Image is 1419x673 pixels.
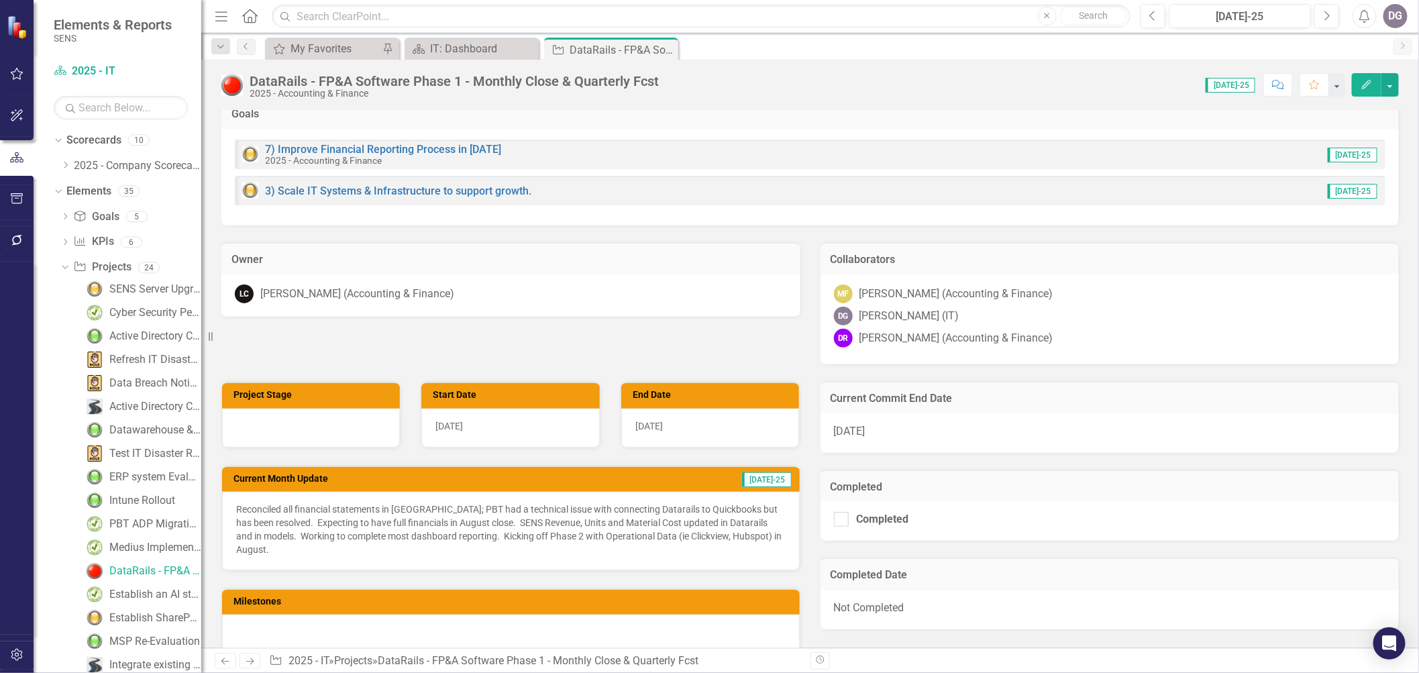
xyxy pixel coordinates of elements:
div: LC [235,284,254,303]
img: Yellow: At Risk/Needs Attention [87,281,103,297]
a: Active Directory Cleanup (SENS only) [83,325,201,347]
h3: Completed Date [831,569,1389,581]
img: Green: On Track [87,493,103,509]
img: Yellow: At Risk/Needs Attention [242,146,258,162]
h3: Current Commit End Date [831,393,1389,405]
div: DataRails - FP&A Software Phase 1 - Monthly Close & Quarterly Fcst [250,74,659,89]
h3: Goals [231,108,1389,120]
a: Cyber Security Pen Test [83,302,201,323]
div: » » [269,654,800,669]
img: Yellow: At Risk/Needs Attention [87,610,103,626]
button: DG [1383,4,1408,28]
img: Completed [87,305,103,321]
div: Integrate existing CRM and CPQ tools (HubSpot, Xait) with ERP (Syteline) [109,659,201,671]
span: [DATE] [435,421,463,431]
div: PBT ADP Migration to WFN [109,518,201,530]
a: SENS Server Upgrade [83,278,201,300]
div: 6 [121,236,142,248]
h3: Milestones [233,597,793,607]
img: Yellow: At Risk/Needs Attention [242,183,258,199]
img: ClearPoint Strategy [7,15,30,38]
img: Completed [87,516,103,532]
div: IT: Dashboard [430,40,535,57]
span: [DATE] [834,425,865,437]
div: Establish SharePoint as intranet for Company [109,612,201,624]
input: Search ClearPoint... [272,5,1130,28]
span: [DATE]-25 [1206,78,1255,93]
div: MSP Re-Evaluation [109,635,200,648]
a: Active Directory Connect [83,396,201,417]
span: [DATE]-25 [1328,184,1377,199]
a: Scorecards [66,133,121,148]
a: Projects [73,260,131,275]
div: [DATE]-25 [1174,9,1307,25]
img: Red: Critical Issues/Off-Track [221,74,243,96]
div: Cyber Security Pen Test [109,307,201,319]
div: Intune Rollout [109,495,175,507]
div: Datawarehouse & Reporting [109,424,201,436]
div: [PERSON_NAME] (Accounting & Finance) [260,287,454,302]
a: PBT ADP Migration to WFN [83,513,201,535]
a: Establish SharePoint as intranet for Company [83,607,201,629]
a: Test IT Disaster Recovery and IT Business Continuity Plans [83,443,201,464]
a: Data Breach Notification Policy [83,372,201,394]
span: Elements & Reports [54,17,172,33]
div: MF [834,284,853,303]
a: Projects [334,654,372,667]
span: Search [1079,10,1108,21]
img: Red: Critical Issues/Off-Track [87,563,103,579]
h3: Start Date [433,390,592,400]
a: Establish an AI steering Committee [83,584,201,605]
div: 10 [128,135,150,146]
div: 5 [126,211,148,222]
button: [DATE]-25 [1169,4,1312,28]
div: Establish an AI steering Committee [109,588,201,601]
h3: End Date [633,390,792,400]
h3: Owner [231,254,790,266]
h3: Project Stage [233,390,393,400]
div: DataRails - FP&A Software Phase 1 - Monthly Close & Quarterly Fcst [570,42,675,58]
a: Medius Implementation [83,537,201,558]
div: 2025 - Accounting & Finance [250,89,659,99]
span: [DATE]-25 [742,472,792,487]
small: SENS [54,33,172,44]
h3: Current Month Update [233,474,597,484]
a: 7) Improve Financial Reporting Process in [DATE] [265,143,501,156]
p: Reconciled all financial statements in [GEOGRAPHIC_DATA]; PBT had a technical issue with connecti... [236,503,786,556]
img: Completed [87,539,103,556]
img: Roadmap [87,399,103,415]
img: Green: On Track [87,422,103,438]
div: 35 [118,185,140,197]
div: DataRails - FP&A Software Phase 1 - Monthly Close & Quarterly Fcst [378,654,698,667]
div: ERP system Evaluation - Current State vs. Future State [109,471,201,483]
div: Medius Implementation [109,541,201,554]
div: My Favorites [291,40,379,57]
div: Active Directory Connect [109,401,201,413]
div: DataRails - FP&A Software Phase 1 - Monthly Close & Quarterly Fcst [109,565,201,577]
span: [DATE] [635,421,663,431]
a: ERP system Evaluation - Current State vs. Future State [83,466,201,488]
div: Open Intercom Messenger [1373,627,1406,660]
a: 3) Scale IT Systems & Infrastructure to support growth. [265,185,531,197]
img: Green: On Track [87,633,103,650]
img: Green: On Track [87,469,103,485]
div: Data Breach Notification Policy [109,377,201,389]
span: [DATE]-25 [1328,148,1377,162]
h3: Collaborators [831,254,1389,266]
div: DR [834,329,853,348]
a: Goals [73,209,119,225]
div: Active Directory Cleanup (SENS only) [109,330,201,342]
img: On Hold [87,352,103,368]
button: Search [1060,7,1127,25]
div: DG [834,307,853,325]
a: Intune Rollout [83,490,175,511]
div: [PERSON_NAME] (IT) [859,309,959,324]
a: Elements [66,184,111,199]
div: SENS Server Upgrade [109,283,201,295]
h3: Completed [831,481,1389,493]
div: [PERSON_NAME] (Accounting & Finance) [859,331,1053,346]
a: 2025 - IT [54,64,188,79]
a: Refresh IT Disaster Recovery and IT Business Continuity Plan [83,349,201,370]
a: DataRails - FP&A Software Phase 1 - Monthly Close & Quarterly Fcst [83,560,201,582]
